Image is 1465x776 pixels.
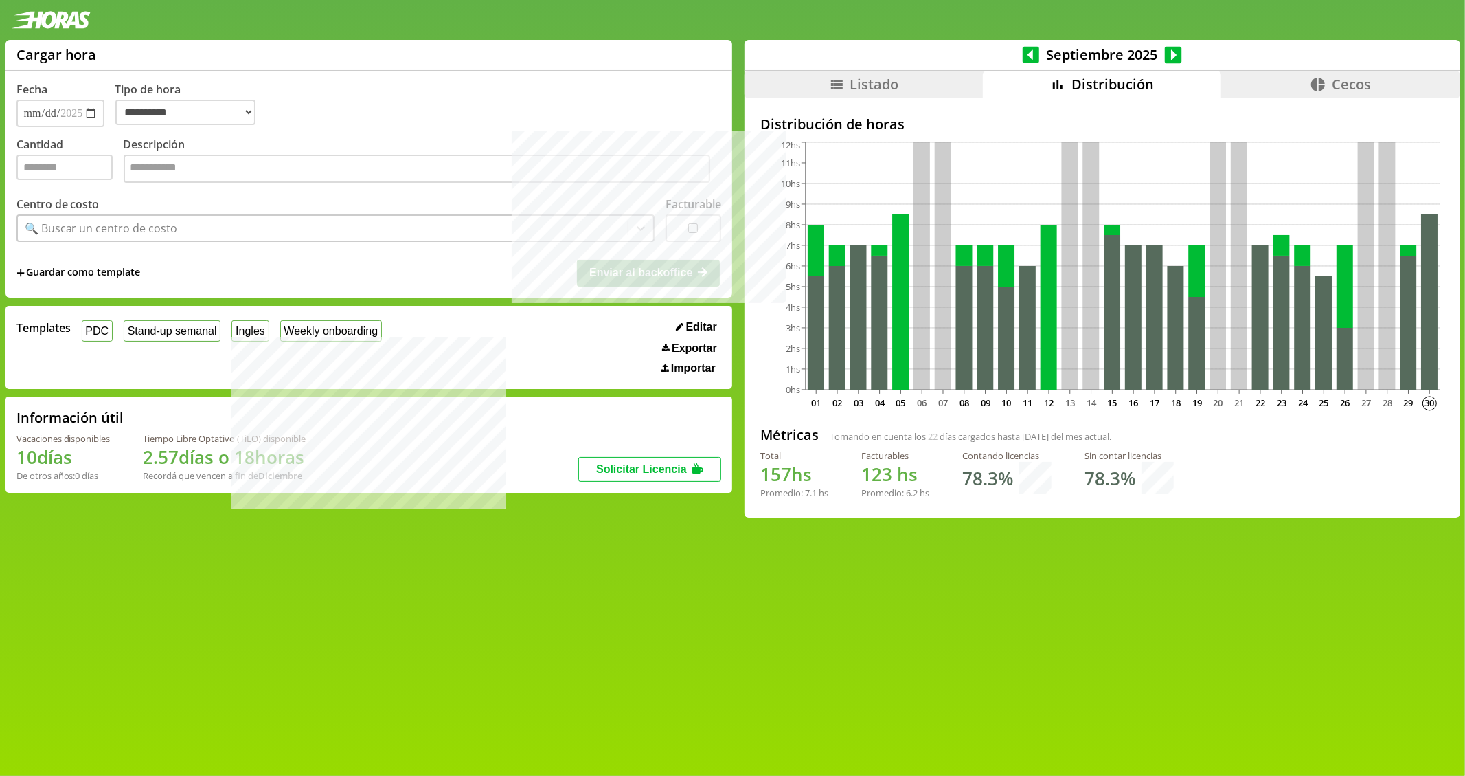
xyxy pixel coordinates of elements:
[1150,397,1159,409] text: 17
[1277,397,1286,409] text: 23
[16,137,124,187] label: Cantidad
[1023,397,1032,409] text: 11
[1332,75,1371,93] span: Cecos
[896,397,905,409] text: 05
[16,432,111,445] div: Vacaciones disponibles
[786,239,800,252] tspan: 7hs
[1192,397,1201,409] text: 19
[761,462,792,487] span: 157
[1361,397,1371,409] text: 27
[786,198,800,210] tspan: 9hs
[1234,397,1244,409] text: 21
[280,320,382,342] button: Weekly onboarding
[16,445,111,469] h1: 10 días
[124,155,710,184] textarea: Descripción
[761,450,829,462] div: Total
[862,462,893,487] span: 123
[25,221,178,236] div: 🔍 Buscar un centro de costo
[786,384,800,396] tspan: 0hs
[578,457,721,482] button: Solicitar Licencia
[16,469,111,482] div: De otros años: 0 días
[832,397,842,409] text: 02
[806,487,817,499] span: 7.1
[1085,466,1136,491] h1: 78.3 %
[231,320,269,342] button: Ingles
[1044,397,1054,409] text: 12
[671,362,716,375] span: Importar
[666,197,721,212] label: Facturable
[1071,75,1154,93] span: Distribución
[144,445,306,469] h1: 2.57 días o 18 horas
[672,342,717,355] span: Exportar
[786,260,800,272] tspan: 6hs
[959,397,969,409] text: 08
[781,157,800,169] tspan: 11hs
[786,280,800,293] tspan: 5hs
[907,487,918,499] span: 6.2
[16,82,47,97] label: Fecha
[781,177,800,190] tspan: 10hs
[16,45,97,64] h1: Cargar hora
[16,265,140,280] span: +Guardar como template
[1171,397,1181,409] text: 18
[1039,45,1165,64] span: Septiembre 2025
[1256,397,1265,409] text: 22
[115,82,266,127] label: Tipo de hora
[115,100,255,125] select: Tipo de hora
[854,397,863,409] text: 03
[259,469,303,482] b: Diciembre
[786,219,800,231] tspan: 8hs
[16,197,100,212] label: Centro de costo
[811,397,821,409] text: 01
[761,462,829,487] h1: hs
[862,487,930,499] div: Promedio: hs
[1085,450,1174,462] div: Sin contar licencias
[938,397,948,409] text: 07
[917,397,927,409] text: 06
[980,397,990,409] text: 09
[1213,397,1223,409] text: 20
[1128,397,1138,409] text: 16
[786,342,800,355] tspan: 2hs
[1383,397,1392,409] text: 28
[1001,397,1011,409] text: 10
[874,397,885,409] text: 04
[658,342,721,355] button: Exportar
[1086,397,1096,409] text: 14
[929,430,938,443] span: 22
[11,11,91,29] img: logotipo
[862,450,930,462] div: Facturables
[16,265,25,280] span: +
[761,425,819,444] h2: Métricas
[1107,397,1117,409] text: 15
[124,320,220,342] button: Stand-up semanal
[16,155,113,180] input: Cantidad
[672,320,721,334] button: Editar
[786,363,800,375] tspan: 1hs
[786,301,800,313] tspan: 4hs
[781,139,800,151] tspan: 12hs
[786,322,800,334] tspan: 3hs
[1403,397,1413,409] text: 29
[761,487,829,499] div: Promedio: hs
[862,462,930,487] h1: hs
[16,408,124,427] h2: Información útil
[16,320,71,335] span: Templates
[1319,397,1328,409] text: 25
[830,430,1112,443] span: Tomando en cuenta los días cargados hasta [DATE] del mes actual.
[963,450,1052,462] div: Contando licencias
[1340,397,1350,409] text: 26
[850,75,899,93] span: Listado
[686,321,717,333] span: Editar
[124,137,721,187] label: Descripción
[1424,397,1434,409] text: 30
[761,115,1444,133] h2: Distribución de horas
[144,432,306,445] div: Tiempo Libre Optativo (TiLO) disponible
[1297,397,1308,409] text: 24
[1065,397,1075,409] text: 13
[596,463,687,475] span: Solicitar Licencia
[144,469,306,482] div: Recordá que vencen a fin de
[82,320,113,342] button: PDC
[963,466,1014,491] h1: 78.3 %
